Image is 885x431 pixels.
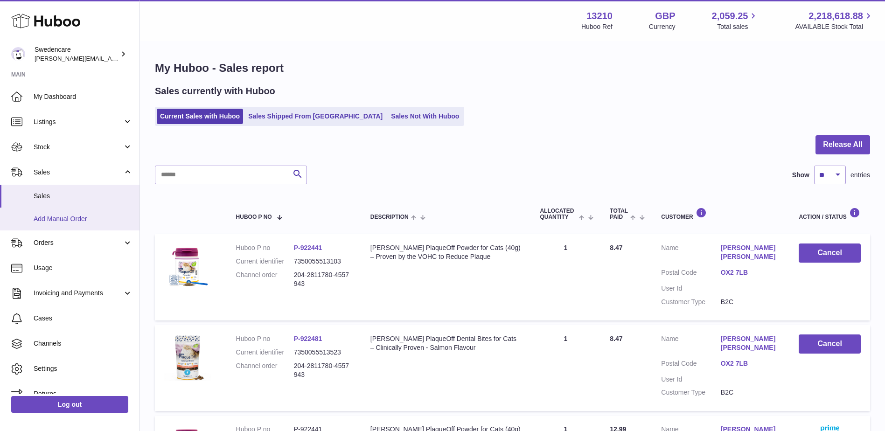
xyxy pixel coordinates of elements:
span: [PERSON_NAME][EMAIL_ADDRESS][PERSON_NAME][DOMAIN_NAME] [35,55,237,62]
dt: Name [661,334,721,355]
dt: Current identifier [236,348,294,357]
a: [PERSON_NAME] [PERSON_NAME] [721,243,780,261]
span: Returns [34,389,132,398]
span: Settings [34,364,132,373]
dt: Postal Code [661,359,721,370]
dt: Name [661,243,721,264]
dt: Customer Type [661,388,721,397]
span: Sales [34,192,132,201]
dd: B2C [721,388,780,397]
a: 2,218,618.88 AVAILABLE Stock Total [795,10,874,31]
a: P-922481 [294,335,322,342]
dt: Channel order [236,271,294,288]
button: Cancel [799,334,861,354]
strong: GBP [655,10,675,22]
a: Sales Not With Huboo [388,109,462,124]
dd: 204-2811780-4557943 [294,361,352,379]
img: $_57.JPG [164,334,211,381]
dd: 7350055513523 [294,348,352,357]
dt: Current identifier [236,257,294,266]
a: [PERSON_NAME] [PERSON_NAME] [721,334,780,352]
a: Current Sales with Huboo [157,109,243,124]
dt: User Id [661,284,721,293]
button: Cancel [799,243,861,263]
dd: 204-2811780-4557943 [294,271,352,288]
span: My Dashboard [34,92,132,101]
span: Huboo P no [236,214,272,220]
div: Huboo Ref [581,22,613,31]
span: 8.47 [610,335,622,342]
label: Show [792,171,809,180]
span: entries [850,171,870,180]
span: Usage [34,264,132,272]
dt: Huboo P no [236,334,294,343]
dt: User Id [661,375,721,384]
a: P-922441 [294,244,322,251]
span: Add Manual Order [34,215,132,223]
span: 2,218,618.88 [808,10,863,22]
span: Orders [34,238,123,247]
div: [PERSON_NAME] PlaqueOff Dental Bites for Cats – Clinically Proven - Salmon Flavour [370,334,522,352]
td: 1 [530,325,600,411]
a: 2,059.25 Total sales [712,10,759,31]
td: 1 [530,234,600,320]
span: AVAILABLE Stock Total [795,22,874,31]
dd: B2C [721,298,780,306]
span: 8.47 [610,244,622,251]
div: Action / Status [799,208,861,220]
span: 2,059.25 [712,10,748,22]
a: OX2 7LB [721,359,780,368]
span: Sales [34,168,123,177]
span: Listings [34,118,123,126]
span: Total sales [717,22,759,31]
div: Swedencare [35,45,118,63]
h2: Sales currently with Huboo [155,85,275,97]
span: ALLOCATED Quantity [540,208,576,220]
button: Release All [815,135,870,154]
strong: 13210 [586,10,613,22]
dt: Huboo P no [236,243,294,252]
dd: 7350055513103 [294,257,352,266]
span: Stock [34,143,123,152]
span: Channels [34,339,132,348]
a: Sales Shipped From [GEOGRAPHIC_DATA] [245,109,386,124]
img: $_57.PNG [164,243,211,290]
span: Total paid [610,208,628,220]
img: simon.shaw@swedencare.co.uk [11,47,25,61]
dt: Postal Code [661,268,721,279]
span: Invoicing and Payments [34,289,123,298]
h1: My Huboo - Sales report [155,61,870,76]
div: Customer [661,208,780,220]
div: [PERSON_NAME] PlaqueOff Powder for Cats (40g) – Proven by the VOHC to Reduce Plaque [370,243,522,261]
span: Cases [34,314,132,323]
a: Log out [11,396,128,413]
a: OX2 7LB [721,268,780,277]
div: Currency [649,22,676,31]
dt: Customer Type [661,298,721,306]
dt: Channel order [236,361,294,379]
span: Description [370,214,409,220]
